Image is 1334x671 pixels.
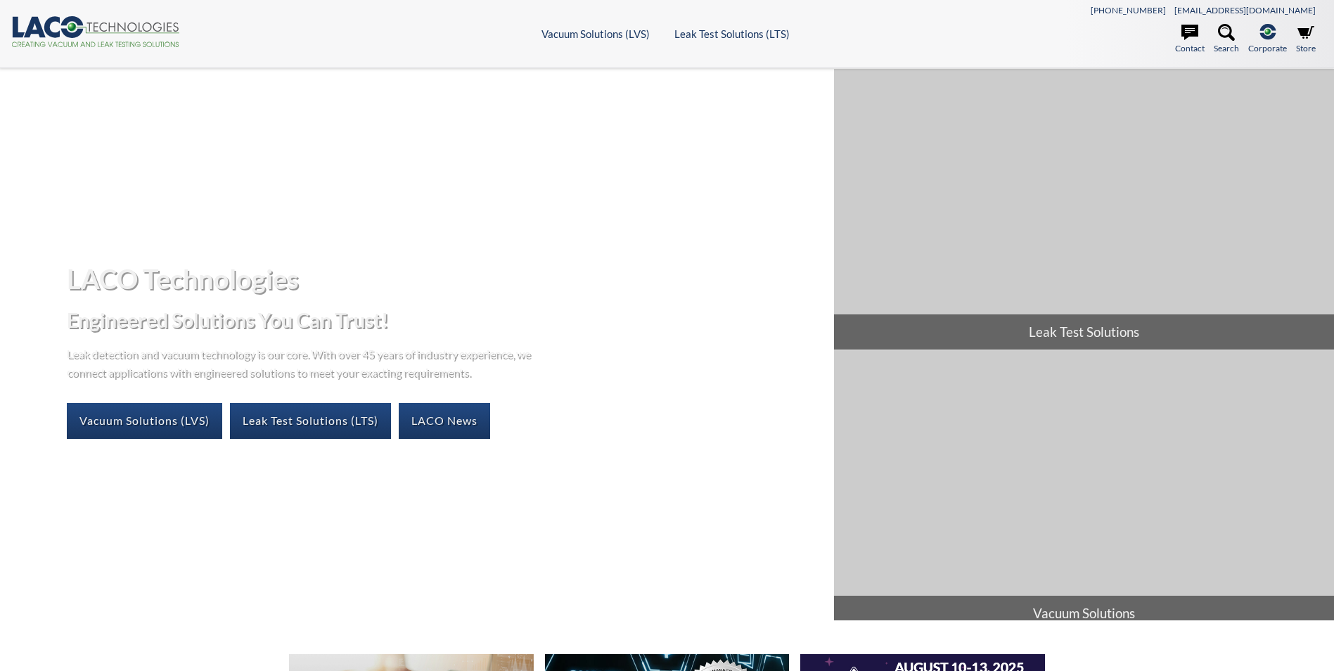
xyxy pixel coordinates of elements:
[67,345,538,381] p: Leak detection and vacuum technology is our core. With over 45 years of industry experience, we c...
[1175,24,1205,55] a: Contact
[541,27,650,40] a: Vacuum Solutions (LVS)
[834,69,1334,350] a: Leak Test Solutions
[230,403,391,438] a: Leak Test Solutions (LTS)
[674,27,790,40] a: Leak Test Solutions (LTS)
[399,403,490,438] a: LACO News
[67,262,823,296] h1: LACO Technologies
[67,307,823,333] h2: Engineered Solutions You Can Trust!
[1296,24,1316,55] a: Store
[834,596,1334,631] span: Vacuum Solutions
[834,350,1334,631] a: Vacuum Solutions
[1174,5,1316,15] a: [EMAIL_ADDRESS][DOMAIN_NAME]
[67,403,222,438] a: Vacuum Solutions (LVS)
[1248,41,1287,55] span: Corporate
[834,314,1334,350] span: Leak Test Solutions
[1091,5,1166,15] a: [PHONE_NUMBER]
[1214,24,1239,55] a: Search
